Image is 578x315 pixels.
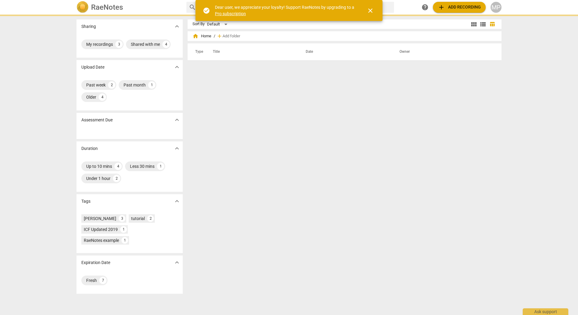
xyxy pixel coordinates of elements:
div: Ask support [523,308,568,315]
p: Tags [81,198,90,205]
span: search [189,4,196,11]
span: / [214,34,215,39]
span: expand_more [173,116,181,124]
a: Pro subscription [215,11,246,16]
div: 4 [114,163,122,170]
p: Upload Date [81,64,104,70]
span: expand_more [173,63,181,71]
span: expand_more [173,198,181,205]
p: Sharing [81,23,96,30]
span: expand_more [173,145,181,152]
p: Assessment Due [81,117,113,123]
div: Past month [124,82,146,88]
span: table_chart [489,21,495,27]
span: Home [192,33,211,39]
div: tutorial [131,215,145,222]
span: add [216,33,223,39]
div: Shared with me [131,41,160,47]
span: close [367,7,374,14]
div: Less 30 mins [130,163,155,169]
button: Upload [433,2,486,13]
div: Under 1 hour [86,175,110,181]
div: Fresh [86,277,97,283]
p: Duration [81,145,98,152]
div: 4 [162,41,170,48]
div: 1 [120,226,127,233]
span: view_list [479,21,487,28]
th: Title [206,43,298,60]
a: Help [420,2,430,13]
button: Show more [172,63,182,72]
div: 1 [121,237,128,244]
button: Show more [172,115,182,124]
div: ICF Updated 2019 [84,226,118,232]
button: Show more [172,22,182,31]
span: Add recording [438,4,481,11]
div: [PERSON_NAME] [84,215,116,222]
button: Show more [172,144,182,153]
th: Owner [392,43,495,60]
a: LogoRaeNotes [76,1,182,13]
span: check_circle [203,7,210,14]
div: 2 [108,81,115,89]
h2: RaeNotes [91,3,123,12]
div: Sort By [192,22,205,26]
p: Expiration Date [81,259,110,266]
div: 2 [113,175,120,182]
span: add [438,4,445,11]
div: RaeNotes example [84,237,119,243]
div: Default [207,19,229,29]
div: Dear user, we appreciate your loyalty! Support RaeNotes by upgrading to a [215,4,356,17]
button: Close [363,3,378,18]
div: 1 [157,163,164,170]
span: help [421,4,429,11]
button: Tile view [469,20,478,29]
div: 3 [115,41,123,48]
span: expand_more [173,23,181,30]
div: My recordings [86,41,113,47]
span: Add folder [223,34,240,39]
div: 4 [99,93,106,101]
button: Show more [172,258,182,267]
img: Logo [76,1,89,13]
div: 3 [119,215,125,222]
div: Older [86,94,96,100]
div: 1 [148,81,155,89]
th: Date [298,43,392,60]
button: List view [478,20,488,29]
th: Type [190,43,206,60]
button: Table view [488,20,497,29]
span: home [192,33,199,39]
button: MP [491,2,501,13]
span: expand_more [173,259,181,266]
button: Show more [172,197,182,206]
div: 7 [99,277,107,284]
div: Up to 10 mins [86,163,112,169]
div: Past week [86,82,106,88]
div: 2 [147,215,154,222]
span: view_module [470,21,478,28]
